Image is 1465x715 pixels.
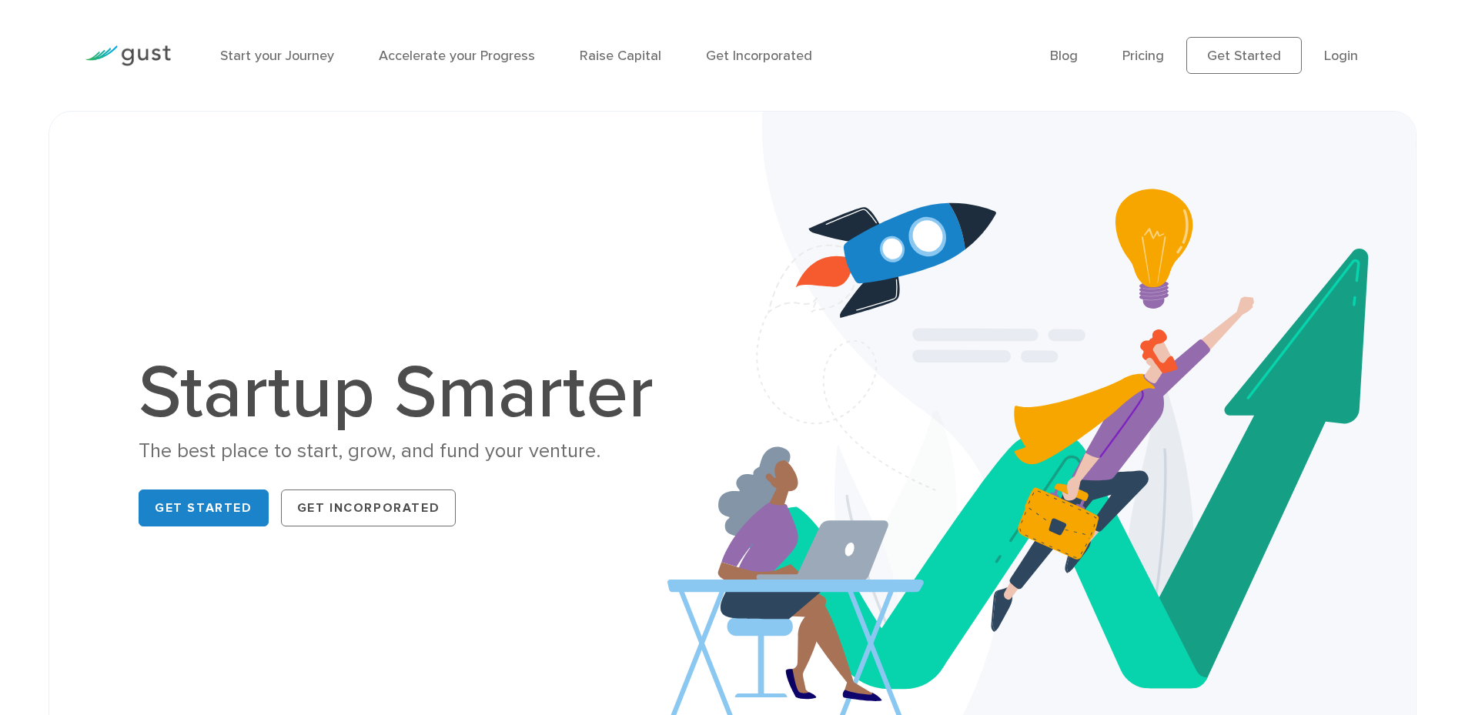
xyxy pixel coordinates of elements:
div: The best place to start, grow, and fund your venture. [139,438,670,465]
h1: Startup Smarter [139,356,670,430]
a: Get Incorporated [706,48,812,64]
a: Get Started [139,489,269,526]
a: Start your Journey [220,48,334,64]
a: Login [1324,48,1358,64]
a: Get Started [1186,37,1302,74]
a: Accelerate your Progress [379,48,535,64]
a: Blog [1050,48,1078,64]
a: Raise Capital [580,48,661,64]
a: Pricing [1122,48,1164,64]
img: Gust Logo [85,45,171,66]
a: Get Incorporated [281,489,457,526]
